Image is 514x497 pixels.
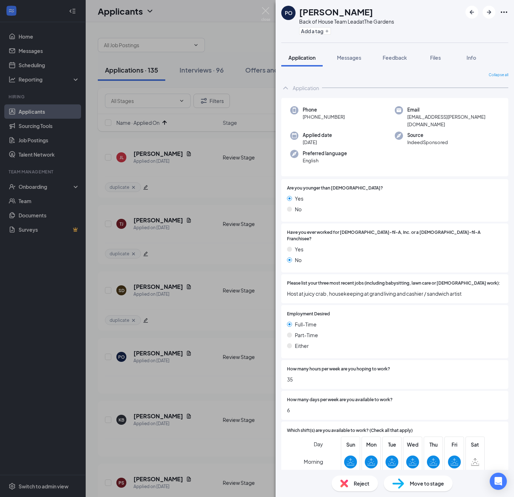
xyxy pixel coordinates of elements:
span: English [303,157,347,164]
span: How many days per week are you available to work? [287,397,393,403]
span: Files [430,54,441,61]
span: Preferred language [303,150,347,157]
button: ArrowRight [483,6,495,19]
span: Collapse all [489,72,508,78]
span: Sat [469,441,482,448]
h1: [PERSON_NAME] [299,6,373,18]
span: Full-Time [295,320,317,328]
span: Email [407,106,499,113]
span: [PHONE_NUMBER] [303,113,345,120]
div: Application [293,84,319,92]
span: Are you younger than [DEMOGRAPHIC_DATA]? [287,185,383,192]
span: Mon [365,441,378,448]
div: Back of House Team Lead at The Gardens [299,18,394,25]
span: Please list your three most recent jobs (including babysitting, lawn care or [DEMOGRAPHIC_DATA] w... [287,280,500,287]
span: Applied date [303,132,332,139]
span: Phone [303,106,345,113]
span: Yes [295,245,303,253]
span: 6 [287,406,503,414]
span: Morning [304,455,323,468]
span: IndeedSponsored [407,139,448,146]
span: Move to stage [410,479,444,487]
span: Messages [337,54,361,61]
span: How many hours per week are you hoping to work? [287,366,390,373]
span: No [295,205,302,213]
span: Employment Desired [287,311,330,318]
span: Reject [354,479,369,487]
span: Either [295,342,309,350]
span: Have you ever worked for [DEMOGRAPHIC_DATA]-fil-A, Inc. or a [DEMOGRAPHIC_DATA]-fil-A Franchisee? [287,229,503,243]
span: [EMAIL_ADDRESS][PERSON_NAME][DOMAIN_NAME] [407,113,499,128]
span: Source [407,132,448,139]
span: Sun [344,441,357,448]
span: Which shift(s) are you available to work? (Check all that apply) [287,427,413,434]
span: Yes [295,195,303,202]
span: No [295,256,302,264]
span: Info [467,54,476,61]
span: 35 [287,375,503,383]
span: Host at juicy crab , housekeeping at grand living and cashier / sandwich artist [287,290,503,297]
span: Feedback [383,54,407,61]
div: Open Intercom Messenger [490,473,507,490]
span: Application [288,54,316,61]
button: ArrowLeftNew [465,6,478,19]
button: PlusAdd a tag [299,27,331,35]
svg: ChevronUp [281,84,290,92]
span: [DATE] [303,139,332,146]
span: Fri [448,441,461,448]
span: Wed [406,441,419,448]
svg: Ellipses [500,8,508,16]
span: Tue [385,441,398,448]
span: Day [314,440,323,448]
svg: Plus [325,29,329,33]
span: Thu [427,441,440,448]
svg: ArrowLeftNew [468,8,476,16]
svg: ArrowRight [485,8,493,16]
div: PO [285,9,292,16]
span: Part-Time [295,331,318,339]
